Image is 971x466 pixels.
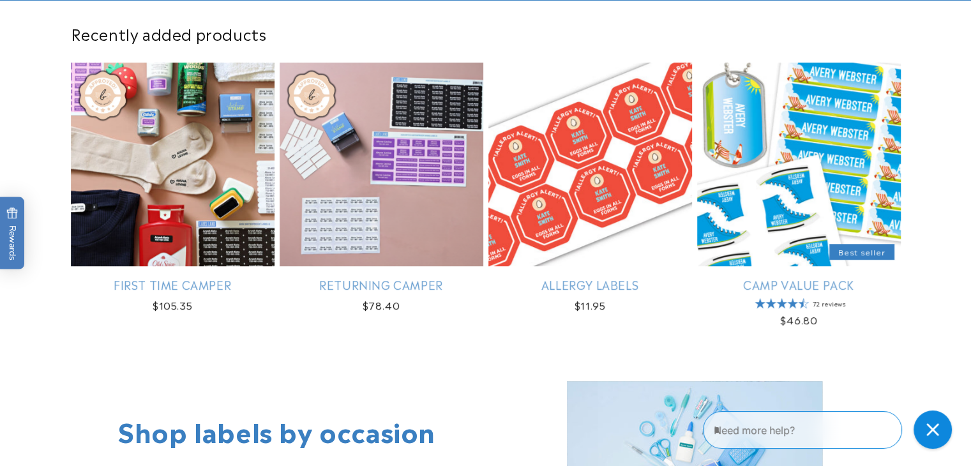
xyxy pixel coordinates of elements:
a: Returning Camper [280,277,483,292]
iframe: Sign Up via Text for Offers [10,364,162,402]
a: Camp Value Pack [697,277,901,292]
a: Allergy Labels [488,277,692,292]
span: Rewards [6,207,19,260]
h2: Recently added products [71,24,901,43]
a: First Time Camper [71,277,275,292]
h2: Shop labels by occasion [118,414,435,447]
ul: Slider [71,63,901,337]
iframe: Gorgias Floating Chat [703,406,958,453]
